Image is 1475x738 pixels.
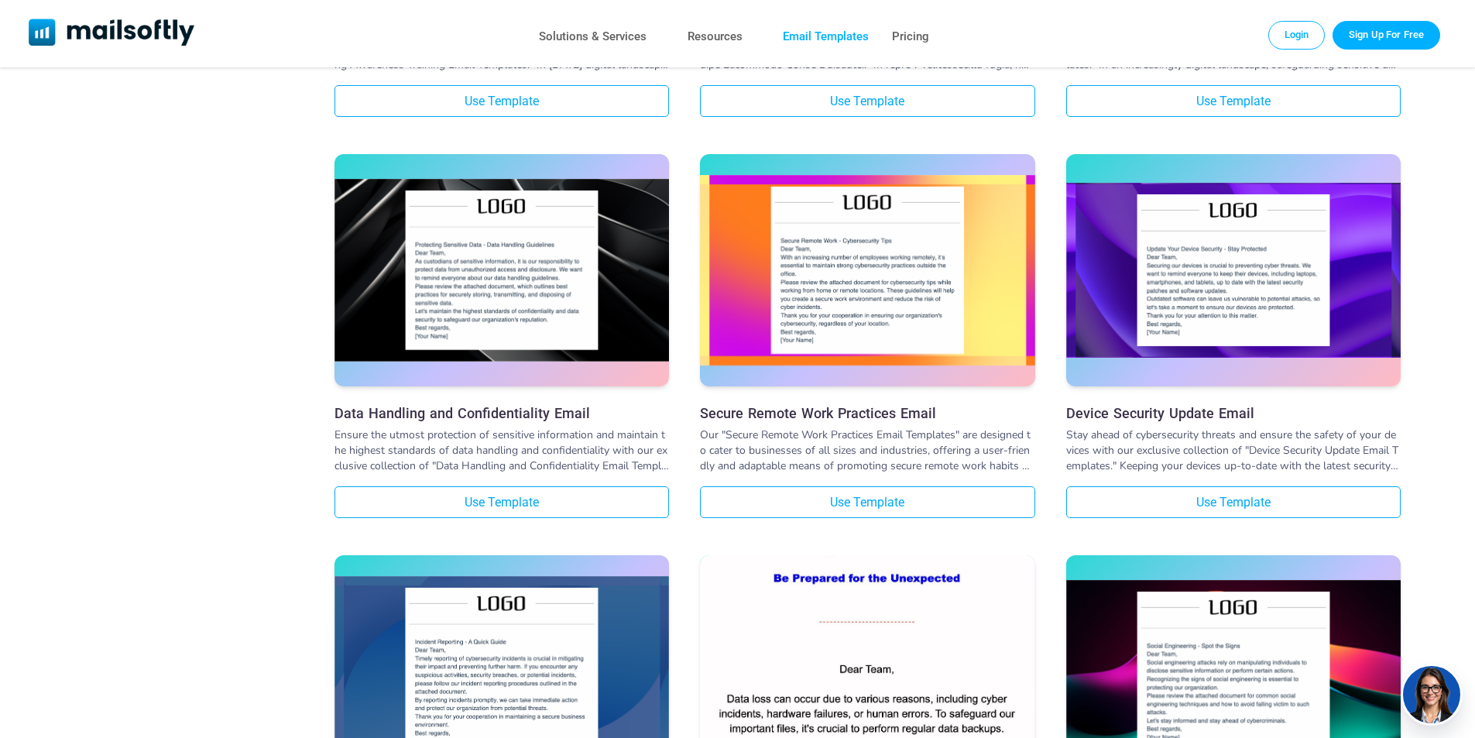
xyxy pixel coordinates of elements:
img: Mailsoftly Logo [29,19,195,46]
a: Use Template [334,85,669,117]
a: Secure Remote Work Practices Email [700,154,1034,390]
img: Data Handling and Confidentiality Email [334,179,669,362]
a: Use Template [1066,85,1401,117]
a: Use Template [700,85,1034,117]
a: Secure Remote Work Practices Email [700,405,1034,421]
a: Device Security Update Email [1066,154,1401,390]
div: Stay ahead of cybersecurity threats and ensure the safety of your devices with our exclusive coll... [1066,427,1401,474]
a: Login [1268,21,1326,49]
a: Solutions & Services [539,26,647,48]
a: Trial [1333,21,1440,49]
a: Data Handling and Confidentiality Email [334,405,669,421]
a: Use Template [334,486,669,518]
img: Device Security Update Email [1066,183,1401,357]
a: Resources [688,26,743,48]
img: Secure Remote Work Practices Email [700,175,1034,366]
a: Data Handling and Confidentiality Email [334,154,669,390]
a: Device Security Update Email [1066,405,1401,421]
div: Ensure the utmost protection of sensitive information and maintain the highest standards of data ... [334,427,669,474]
img: agent [1401,666,1463,723]
a: Use Template [700,486,1034,518]
a: Pricing [892,26,929,48]
a: Use Template [1066,486,1401,518]
a: Email Templates [783,26,869,48]
div: Our "Secure Remote Work Practices Email Templates" are designed to cater to businesses of all siz... [700,427,1034,474]
a: Mailsoftly [29,19,195,49]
